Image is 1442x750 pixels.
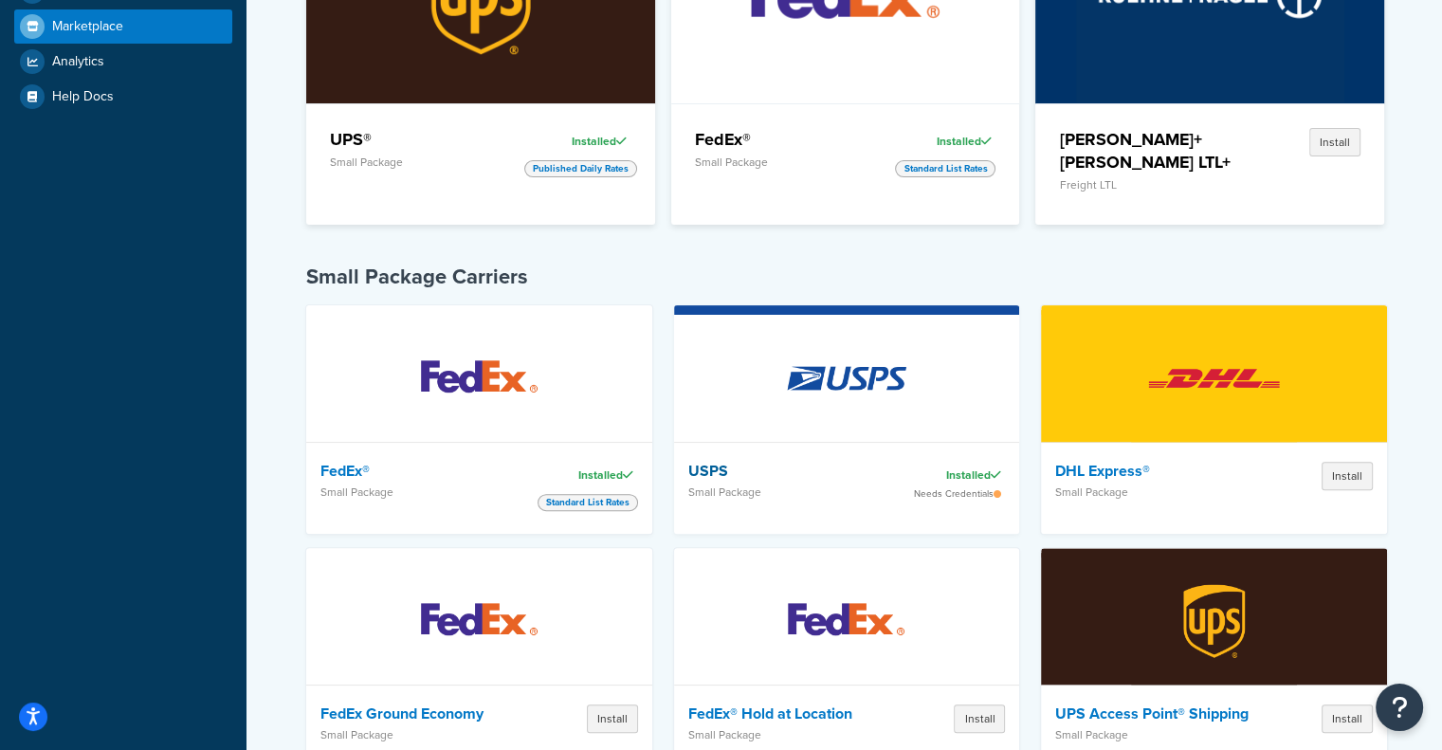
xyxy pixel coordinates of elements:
[898,488,1005,500] div: Needs Credentials
[14,80,232,114] a: Help Docs
[524,128,631,155] div: Installed
[531,462,638,488] div: Installed
[320,462,517,481] h4: FedEx®
[898,462,1005,488] div: Installed
[1322,704,1373,733] button: Install
[14,45,232,79] a: Analytics
[320,485,517,499] p: Small Package
[954,704,1005,733] button: Install
[695,155,875,169] p: Small Package
[1055,728,1251,741] p: Small Package
[1055,485,1251,499] p: Small Package
[1041,305,1387,534] a: DHL Express®DHL Express®Small PackageInstall
[52,89,114,105] span: Help Docs
[306,263,1387,291] h4: Small Package Carriers
[763,555,929,687] img: FedEx® Hold at Location
[1131,312,1297,445] img: DHL Express®
[895,160,995,177] span: Standard List Rates
[320,704,517,723] h4: FedEx Ground Economy
[1059,178,1239,192] p: Freight LTL
[330,155,510,169] p: Small Package
[1059,128,1239,174] h4: [PERSON_NAME]+[PERSON_NAME] LTL+
[1376,684,1423,731] button: Open Resource Center
[52,54,104,70] span: Analytics
[396,312,562,445] img: FedEx®
[524,160,637,177] span: Published Daily Rates
[1131,555,1297,687] img: UPS Access Point® Shipping
[1309,128,1360,156] button: Install
[14,9,232,44] a: Marketplace
[1322,462,1373,490] button: Install
[587,704,638,733] button: Install
[674,305,1020,534] a: USPSUSPSSmall PackageInstalledNeeds Credentials
[763,312,929,445] img: USPS
[396,555,562,687] img: FedEx Ground Economy
[320,728,517,741] p: Small Package
[1055,462,1251,481] h4: DHL Express®
[330,128,510,151] h4: UPS®
[688,485,885,499] p: Small Package
[695,128,875,151] h4: FedEx®
[888,128,995,155] div: Installed
[538,494,638,511] span: Standard List Rates
[688,728,885,741] p: Small Package
[688,704,885,723] h4: FedEx® Hold at Location
[1055,704,1251,723] h4: UPS Access Point® Shipping
[306,305,652,534] a: FedEx®FedEx®Small PackageInstalledStandard List Rates
[688,462,885,481] h4: USPS
[52,19,123,35] span: Marketplace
